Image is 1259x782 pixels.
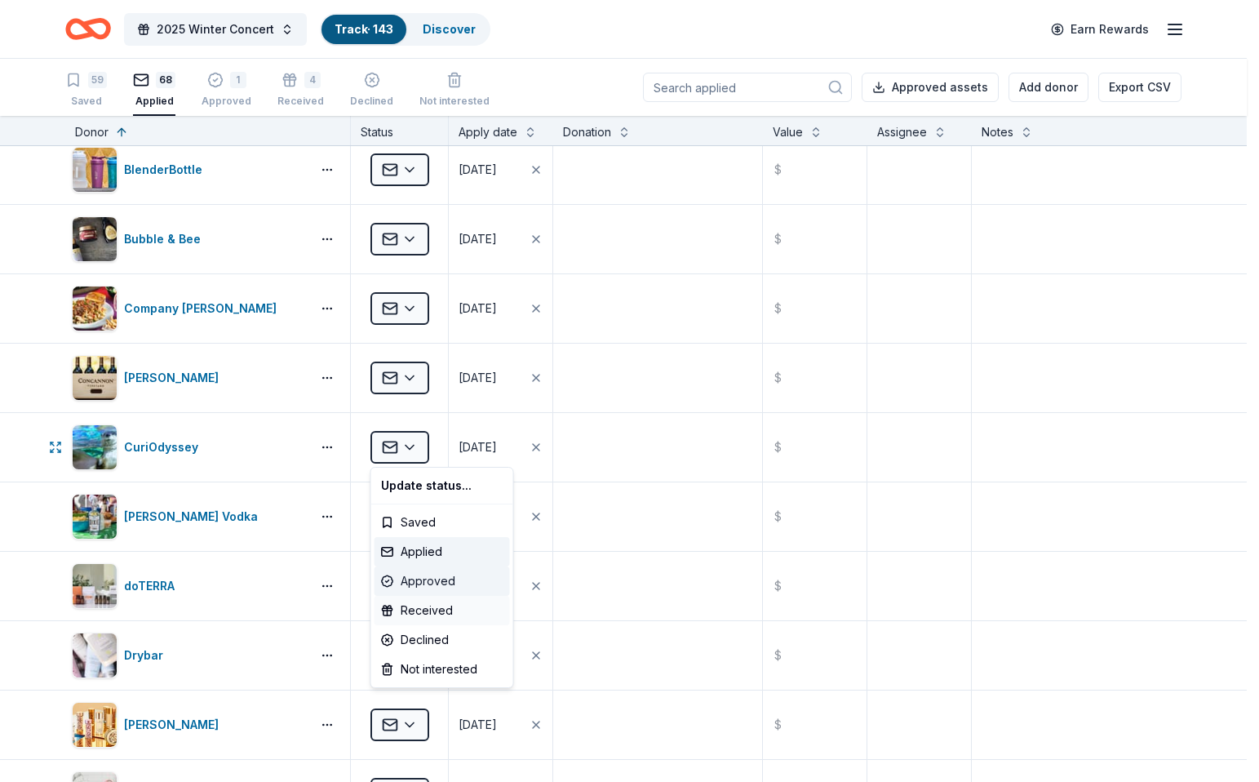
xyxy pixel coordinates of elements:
div: Saved [375,508,510,537]
div: Update status... [375,471,510,500]
div: Not interested [375,655,510,684]
div: Applied [375,537,510,567]
div: Declined [375,625,510,655]
div: Received [375,596,510,625]
div: Approved [375,567,510,596]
